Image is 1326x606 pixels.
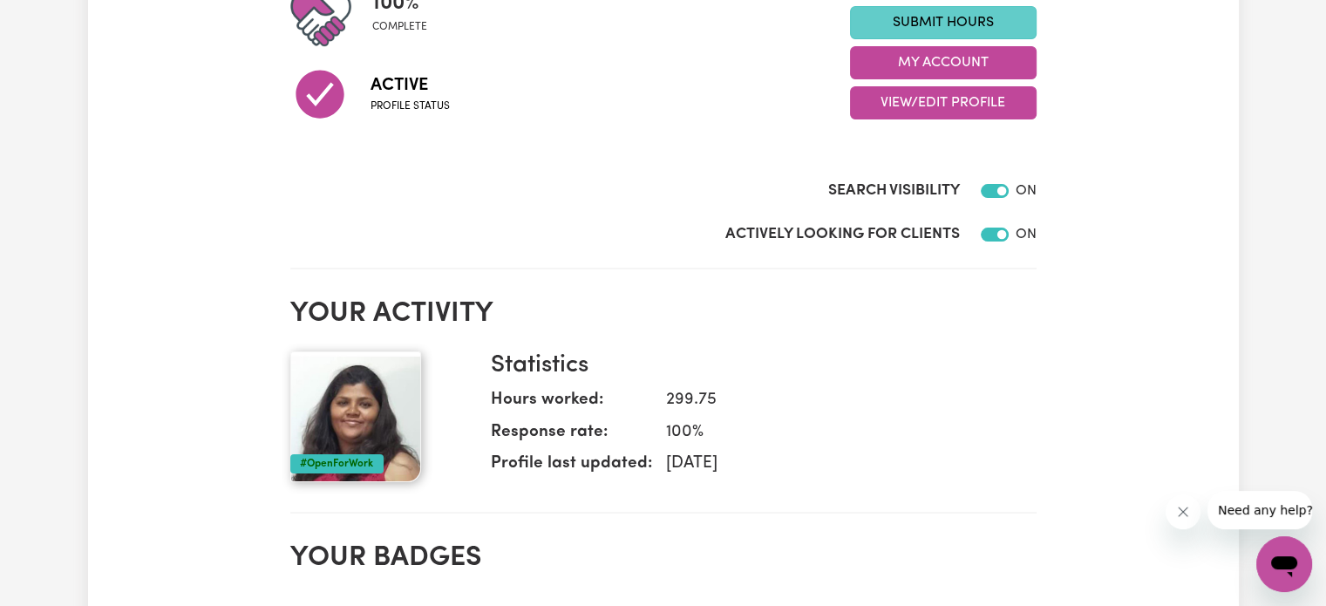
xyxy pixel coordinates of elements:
span: ON [1016,228,1037,242]
h3: Statistics [491,351,1023,381]
label: Actively Looking for Clients [725,223,960,246]
div: #OpenForWork [290,454,384,473]
dd: [DATE] [652,452,1023,477]
span: complete [372,19,427,35]
span: Need any help? [10,12,105,26]
span: ON [1016,184,1037,198]
span: Active [371,72,450,99]
dt: Response rate: [491,420,652,453]
img: Your profile picture [290,351,421,482]
button: View/Edit Profile [850,86,1037,119]
a: Submit Hours [850,6,1037,39]
iframe: Message from company [1207,491,1312,529]
iframe: Close message [1166,494,1200,529]
iframe: Button to launch messaging window [1256,536,1312,592]
dt: Hours worked: [491,388,652,420]
span: Profile status [371,99,450,114]
label: Search Visibility [828,180,960,202]
dt: Profile last updated: [491,452,652,484]
button: My Account [850,46,1037,79]
dd: 100 % [652,420,1023,446]
h2: Your activity [290,297,1037,330]
h2: Your badges [290,541,1037,575]
dd: 299.75 [652,388,1023,413]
